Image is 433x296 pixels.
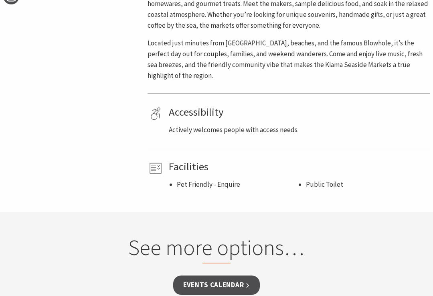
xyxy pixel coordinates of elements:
[177,179,298,190] li: Pet Friendly - Enquire
[80,234,354,264] h2: See more options…
[169,106,427,118] h4: Accessibility
[173,276,260,294] a: Events Calendar
[148,38,430,82] p: Located just minutes from [GEOGRAPHIC_DATA], beaches, and the famous Blowhole, it’s the perfect d...
[169,125,427,135] p: Actively welcomes people with access needs.
[169,160,427,173] h4: Facilities
[306,179,427,190] li: Public Toilet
